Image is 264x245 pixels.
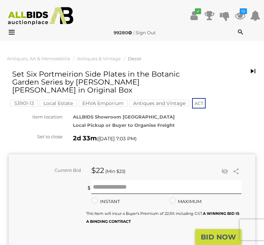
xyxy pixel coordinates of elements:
[240,8,247,14] i: 10
[114,30,133,35] a: 99280
[114,30,132,35] strong: 99280
[4,7,77,25] img: Allbids.com.au
[10,100,38,107] mark: 53901-13
[3,133,68,141] div: Set to close
[128,56,141,61] a: Decor
[10,100,38,106] a: 53901-13
[189,9,199,22] a: ✔
[7,56,70,61] a: Antiques, Art & Memorabilia
[98,135,135,142] span: [DATE] 7:03 PM
[73,114,175,120] strong: ALLBIDS Showroom [GEOGRAPHIC_DATA]
[129,100,189,107] mark: Antiques and Vintage
[235,9,245,22] a: 10
[91,166,104,175] strong: $22
[129,100,189,106] a: Antiques and Vintage
[195,8,201,14] i: ✔
[201,233,236,241] strong: BID NOW
[220,166,230,177] li: Unwatch this item
[105,168,125,174] span: (Min $23)
[169,198,201,205] label: MAXIMUM
[86,211,239,224] small: This Item will incur a Buyer's Premium of 22.5% including GST.
[40,100,77,106] a: Local Estate
[192,98,206,108] span: ACT
[77,56,121,61] a: Antiques & Vintage
[9,166,86,174] div: Current Bid
[91,198,120,205] label: INSTANT
[135,30,156,35] a: Sign Out
[79,100,127,106] a: EHVA Emporium
[73,134,97,142] strong: 2d 33m
[40,100,77,107] mark: Local Estate
[133,30,134,35] span: |
[73,122,175,128] strong: Local Pickup or Buyer to Organise Freight
[79,100,127,107] mark: EHVA Emporium
[12,70,193,94] h1: Set Six Portmeirion Side Plates in the Botanic Garden Series by [PERSON_NAME] [PERSON_NAME] in Or...
[3,113,68,121] div: Item location
[97,136,137,141] span: ( )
